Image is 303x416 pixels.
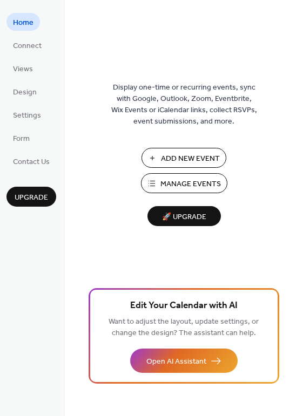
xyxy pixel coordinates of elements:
span: Contact Us [13,156,50,168]
button: Upgrade [6,187,56,207]
button: Add New Event [142,148,226,168]
span: 🚀 Upgrade [154,210,214,224]
span: Upgrade [15,192,48,203]
a: Home [6,13,40,31]
button: Open AI Assistant [130,349,238,373]
span: Open AI Assistant [146,356,206,367]
a: Contact Us [6,152,56,170]
span: Design [13,87,37,98]
span: Settings [13,110,41,121]
a: Settings [6,106,48,124]
button: 🚀 Upgrade [147,206,221,226]
span: Connect [13,40,42,52]
span: Views [13,64,33,75]
a: Form [6,129,36,147]
span: Want to adjust the layout, update settings, or change the design? The assistant can help. [109,315,259,340]
span: Edit Your Calendar with AI [130,298,238,313]
button: Manage Events [141,173,227,193]
span: Display one-time or recurring events, sync with Google, Outlook, Zoom, Eventbrite, Wix Events or ... [111,82,257,127]
span: Form [13,133,30,145]
a: Views [6,59,39,77]
span: Manage Events [160,179,221,190]
a: Connect [6,36,48,54]
span: Home [13,17,33,29]
span: Add New Event [161,153,220,165]
a: Design [6,83,43,100]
